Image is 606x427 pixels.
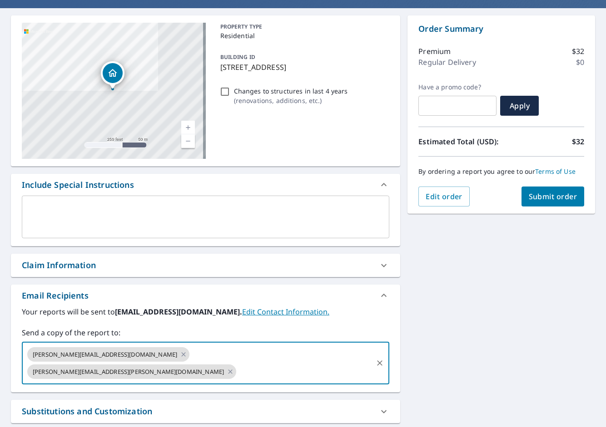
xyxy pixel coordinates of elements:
div: Dropped pin, building 1, Residential property, 1354 Riverdale Cir Chesterfield, MO 63005 [101,61,124,89]
p: PROPERTY TYPE [220,23,386,31]
span: Edit order [426,191,462,201]
button: Clear [373,357,386,369]
a: Current Level 17, Zoom Out [181,134,195,148]
div: Substitutions and Customization [22,405,152,417]
b: [EMAIL_ADDRESS][DOMAIN_NAME]. [115,307,242,317]
button: Apply [500,96,539,116]
a: Current Level 17, Zoom In [181,121,195,134]
div: Email Recipients [22,290,89,302]
p: ( renovations, additions, etc. ) [234,96,348,105]
span: Submit order [529,191,577,201]
span: Apply [507,101,531,111]
p: Premium [418,46,451,57]
div: Include Special Instructions [22,179,134,191]
div: Email Recipients [11,285,400,306]
p: [STREET_ADDRESS] [220,62,386,73]
a: EditContactInfo [242,307,329,317]
div: Claim Information [22,259,96,271]
label: Your reports will be sent to [22,306,389,317]
p: By ordering a report you agree to our [418,167,584,176]
p: $32 [572,136,584,147]
span: [PERSON_NAME][EMAIL_ADDRESS][DOMAIN_NAME] [27,350,183,359]
span: [PERSON_NAME][EMAIL_ADDRESS][PERSON_NAME][DOMAIN_NAME] [27,368,229,376]
label: Have a promo code? [418,83,497,91]
label: Send a copy of the report to: [22,327,389,338]
p: $32 [572,46,584,57]
p: Changes to structures in last 4 years [234,86,348,96]
button: Submit order [522,187,585,206]
p: Residential [220,31,386,40]
div: Substitutions and Customization [11,400,400,423]
div: Claim Information [11,254,400,277]
div: Include Special Instructions [11,174,400,196]
p: Order Summary [418,23,584,35]
a: Terms of Use [535,167,576,176]
p: BUILDING ID [220,53,255,61]
p: Regular Delivery [418,57,476,68]
p: $0 [576,57,584,68]
button: Edit order [418,187,470,206]
div: [PERSON_NAME][EMAIL_ADDRESS][DOMAIN_NAME] [27,347,189,362]
div: [PERSON_NAME][EMAIL_ADDRESS][PERSON_NAME][DOMAIN_NAME] [27,364,236,379]
p: Estimated Total (USD): [418,136,501,147]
